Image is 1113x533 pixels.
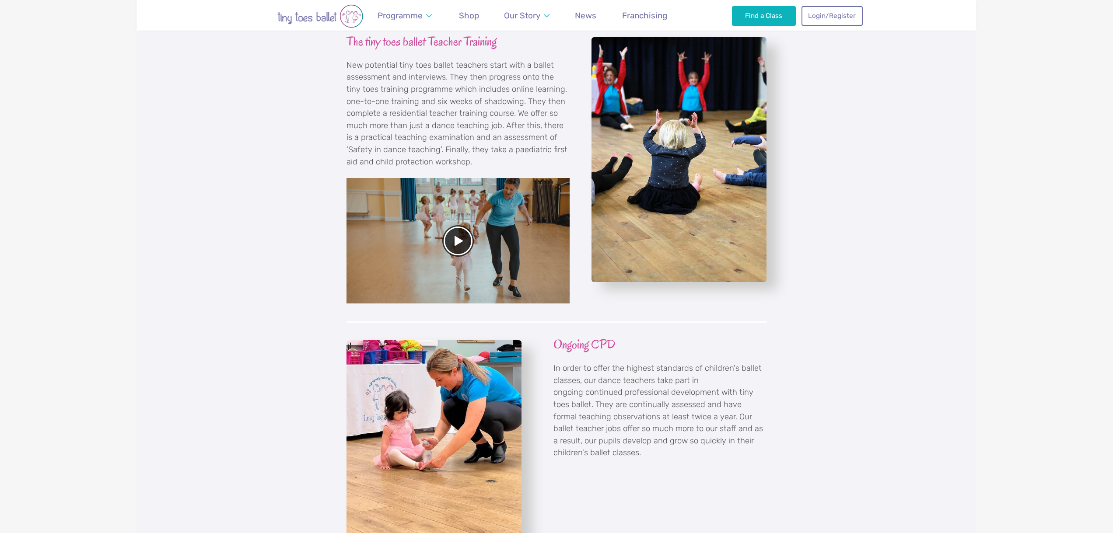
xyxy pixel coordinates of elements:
[459,10,479,21] span: Shop
[346,34,570,50] h3: The tiny toes ballet Teacher Training
[373,5,436,26] a: Programme
[618,5,671,26] a: Franchising
[575,10,596,21] span: News
[455,5,483,26] a: Shop
[571,5,601,26] a: News
[346,59,570,168] p: New potential tiny toes ballet teachers start with a ballet assessment and interviews. They then ...
[622,10,667,21] span: Franchising
[553,362,766,459] p: In order to offer the highest standards of children's ballet classes, our dance teachers take par...
[801,6,863,25] a: Login/Register
[378,10,423,21] span: Programme
[250,4,390,28] img: tiny toes ballet
[500,5,554,26] a: Our Story
[591,37,766,282] a: View full-size image
[553,337,766,353] h3: Ongoing CPD
[504,10,540,21] span: Our Story
[732,6,796,25] a: Find a Class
